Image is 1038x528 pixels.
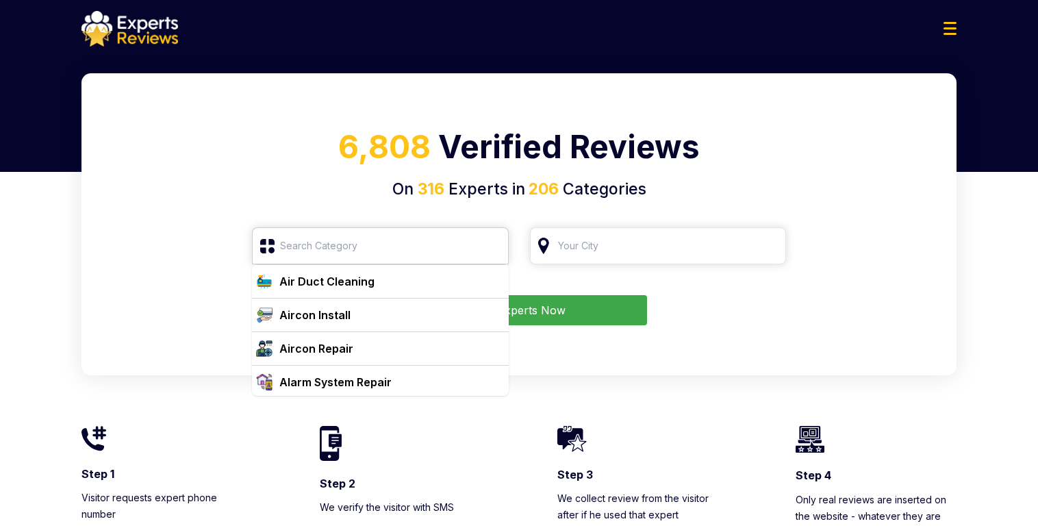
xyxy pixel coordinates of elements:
img: homeIcon3 [557,426,587,452]
input: Search Category [252,227,509,264]
h3: Step 1 [81,466,243,481]
img: category icon [256,307,273,323]
img: homeIcon1 [81,426,106,451]
img: category icon [256,374,273,390]
p: We verify the visitor with SMS [320,499,481,516]
input: Your City [530,227,787,264]
p: We collect review from the visitor after if he used that expert [557,490,719,523]
h3: Step 2 [320,476,481,491]
button: Find Experts Now [392,295,647,325]
img: Menu Icon [944,22,957,35]
div: Aircon Repair [279,340,353,357]
span: 6,808 [338,127,431,166]
img: logo [81,11,178,47]
p: Visitor requests expert phone number [81,490,243,523]
img: homeIcon2 [320,426,342,460]
img: homeIcon4 [796,426,824,453]
img: category icon [256,273,273,290]
h1: Verified Reviews [98,123,940,177]
span: 316 [418,179,444,199]
div: Aircon Install [279,307,351,323]
img: category icon [256,340,273,357]
h3: Step 3 [557,467,719,482]
h3: Step 4 [796,468,957,483]
h4: On Experts in Categories [98,177,940,201]
div: Alarm System Repair [279,374,392,390]
span: 206 [525,179,559,199]
div: Air Duct Cleaning [279,273,375,290]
